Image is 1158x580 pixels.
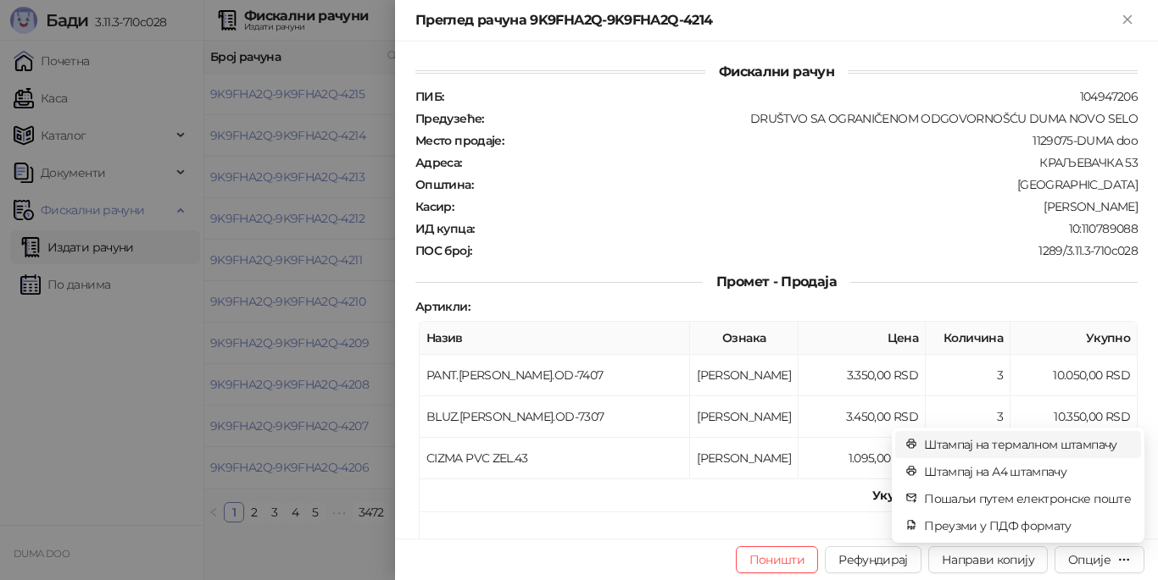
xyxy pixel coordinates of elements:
[1010,322,1138,355] th: Укупно
[420,396,690,438] td: BLUZ.[PERSON_NAME].OD-7307
[799,322,926,355] th: Цена
[924,435,1131,454] span: Штампај на термалном штампачу
[415,155,462,170] strong: Адреса :
[1055,546,1144,573] button: Опције
[1010,355,1138,396] td: 10.050,00 RSD
[926,396,1010,438] td: 3
[486,111,1139,126] div: DRUŠTVO SA OGRANIČENOM ODGOVORNOŠĆU DUMA NOVO SELO
[415,199,454,214] strong: Касир :
[1117,10,1138,30] button: Close
[415,299,470,314] strong: Артикли :
[924,489,1131,508] span: Пошаљи путем електронске поште
[1010,396,1138,438] td: 10.350,00 RSD
[455,199,1139,214] div: [PERSON_NAME]
[942,552,1034,567] span: Направи копију
[799,355,926,396] td: 3.350,00 RSD
[799,438,926,479] td: 1.095,00 RSD
[415,10,1117,30] div: Преглед рачуна 9K9FHA2Q-9K9FHA2Q-4214
[464,155,1139,170] div: КРАЉЕВАЧКА 53
[420,322,690,355] th: Назив
[415,133,504,148] strong: Место продаје :
[690,322,799,355] th: Ознака
[799,396,926,438] td: 3.450,00 RSD
[473,243,1139,258] div: 1289/3.11.3-710c028
[475,177,1139,192] div: [GEOGRAPHIC_DATA]
[926,322,1010,355] th: Количина
[825,546,921,573] button: Рефундирај
[926,355,1010,396] td: 3
[703,273,850,290] span: Промет - Продаја
[420,355,690,396] td: PANT.[PERSON_NAME].OD-7407
[445,89,1139,104] div: 104947206
[415,111,484,126] strong: Предузеће :
[415,243,471,258] strong: ПОС број :
[415,177,473,192] strong: Општина :
[928,546,1048,573] button: Направи копију
[1068,552,1111,567] div: Опције
[736,546,819,573] button: Поништи
[924,462,1131,481] span: Штампај на А4 штампачу
[476,221,1139,236] div: 10:110789088
[690,355,799,396] td: [PERSON_NAME]
[420,438,690,479] td: CIZMA PVC ZEL.43
[690,396,799,438] td: [PERSON_NAME]
[415,89,443,104] strong: ПИБ :
[924,516,1131,535] span: Преузми у ПДФ формату
[505,133,1139,148] div: 1129075-DUMA doo
[415,221,474,236] strong: ИД купца :
[872,488,1003,503] strong: Укупан износ рачуна :
[705,64,848,80] span: Фискални рачун
[690,438,799,479] td: [PERSON_NAME]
